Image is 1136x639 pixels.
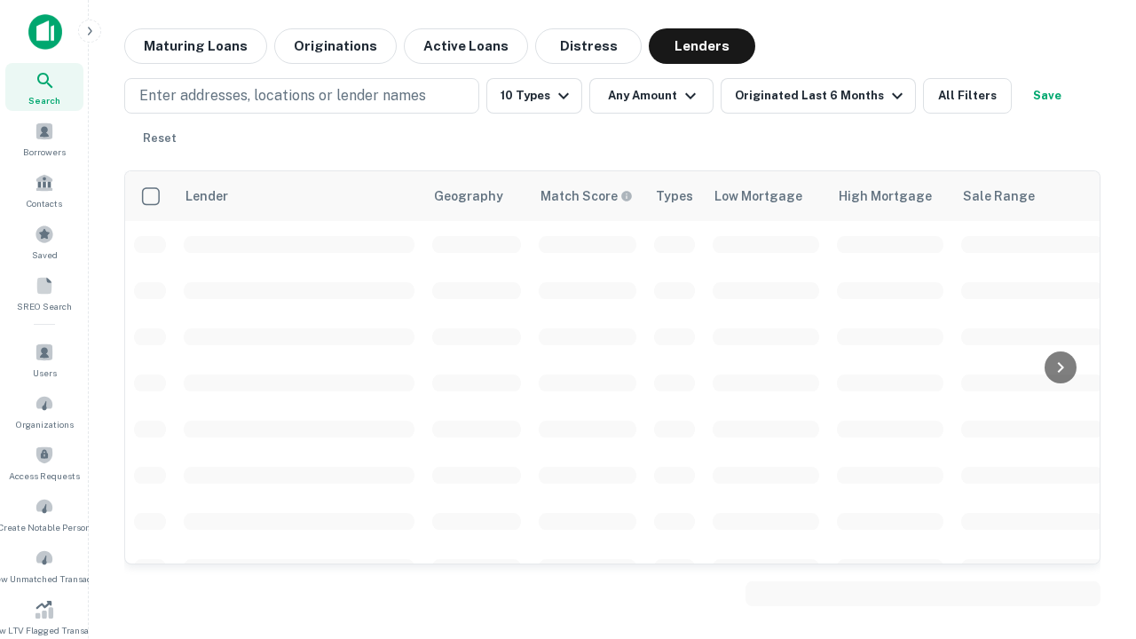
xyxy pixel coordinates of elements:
a: Review Unmatched Transactions [5,541,83,589]
span: Saved [32,248,58,262]
span: Access Requests [9,469,80,483]
th: High Mortgage [828,171,952,221]
th: Sale Range [952,171,1112,221]
a: Access Requests [5,438,83,486]
button: Lenders [649,28,755,64]
div: Capitalize uses an advanced AI algorithm to match your search with the best lender. The match sco... [540,186,633,206]
h6: Match Score [540,186,629,206]
button: 10 Types [486,78,582,114]
div: Lender [185,185,228,207]
button: Reset [131,121,188,156]
iframe: Chat Widget [1047,440,1136,525]
th: Capitalize uses an advanced AI algorithm to match your search with the best lender. The match sco... [530,171,645,221]
div: High Mortgage [839,185,932,207]
th: Lender [175,171,423,221]
th: Low Mortgage [704,171,828,221]
span: SREO Search [17,299,72,313]
button: Any Amount [589,78,714,114]
div: Originated Last 6 Months [735,85,908,106]
a: Users [5,335,83,383]
button: Maturing Loans [124,28,267,64]
button: Originated Last 6 Months [721,78,916,114]
div: Geography [434,185,503,207]
div: Low Mortgage [714,185,802,207]
span: Organizations [16,417,74,431]
span: Search [28,93,60,107]
a: Borrowers [5,114,83,162]
button: Enter addresses, locations or lender names [124,78,479,114]
a: Search [5,63,83,111]
span: Users [33,366,57,380]
img: capitalize-icon.png [28,14,62,50]
span: Contacts [27,196,62,210]
a: Organizations [5,387,83,435]
button: Distress [535,28,642,64]
button: All Filters [923,78,1012,114]
div: Types [656,185,693,207]
button: Active Loans [404,28,528,64]
a: Saved [5,217,83,265]
a: Create Notable Person [5,490,83,538]
th: Geography [423,171,530,221]
th: Types [645,171,704,221]
a: SREO Search [5,269,83,317]
span: Borrowers [23,145,66,159]
button: Save your search to get updates of matches that match your search criteria. [1019,78,1076,114]
p: Enter addresses, locations or lender names [139,85,426,106]
div: Sale Range [963,185,1035,207]
a: Contacts [5,166,83,214]
button: Originations [274,28,397,64]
